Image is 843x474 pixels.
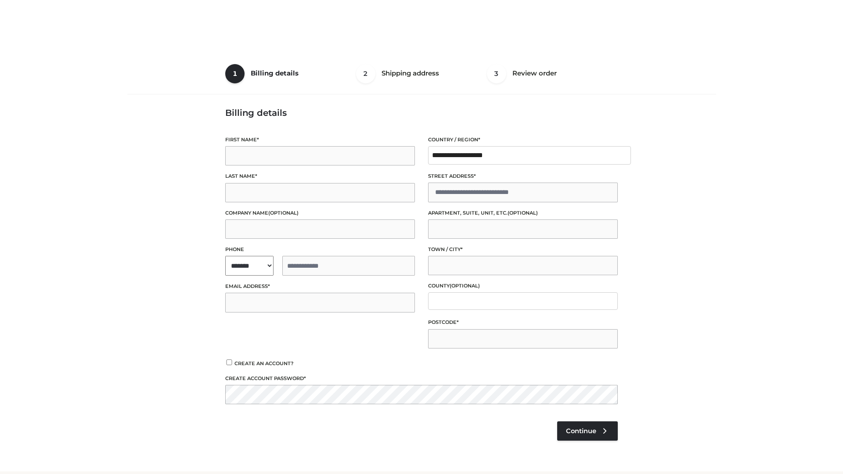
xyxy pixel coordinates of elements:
label: Postcode [428,318,618,327]
span: Billing details [251,69,299,77]
input: Create an account? [225,359,233,365]
label: Town / City [428,245,618,254]
span: (optional) [508,210,538,216]
label: First name [225,136,415,144]
label: Apartment, suite, unit, etc. [428,209,618,217]
span: 1 [225,64,245,83]
span: Shipping address [382,69,439,77]
label: Create account password [225,374,618,383]
label: Phone [225,245,415,254]
span: Create an account? [234,360,294,366]
span: 2 [356,64,375,83]
a: Continue [557,421,618,441]
label: Email address [225,282,415,291]
label: Company name [225,209,415,217]
label: County [428,282,618,290]
h3: Billing details [225,108,618,118]
label: Street address [428,172,618,180]
label: Country / Region [428,136,618,144]
span: (optional) [450,283,480,289]
label: Last name [225,172,415,180]
span: 3 [487,64,506,83]
span: (optional) [268,210,299,216]
span: Continue [566,427,596,435]
span: Review order [512,69,557,77]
